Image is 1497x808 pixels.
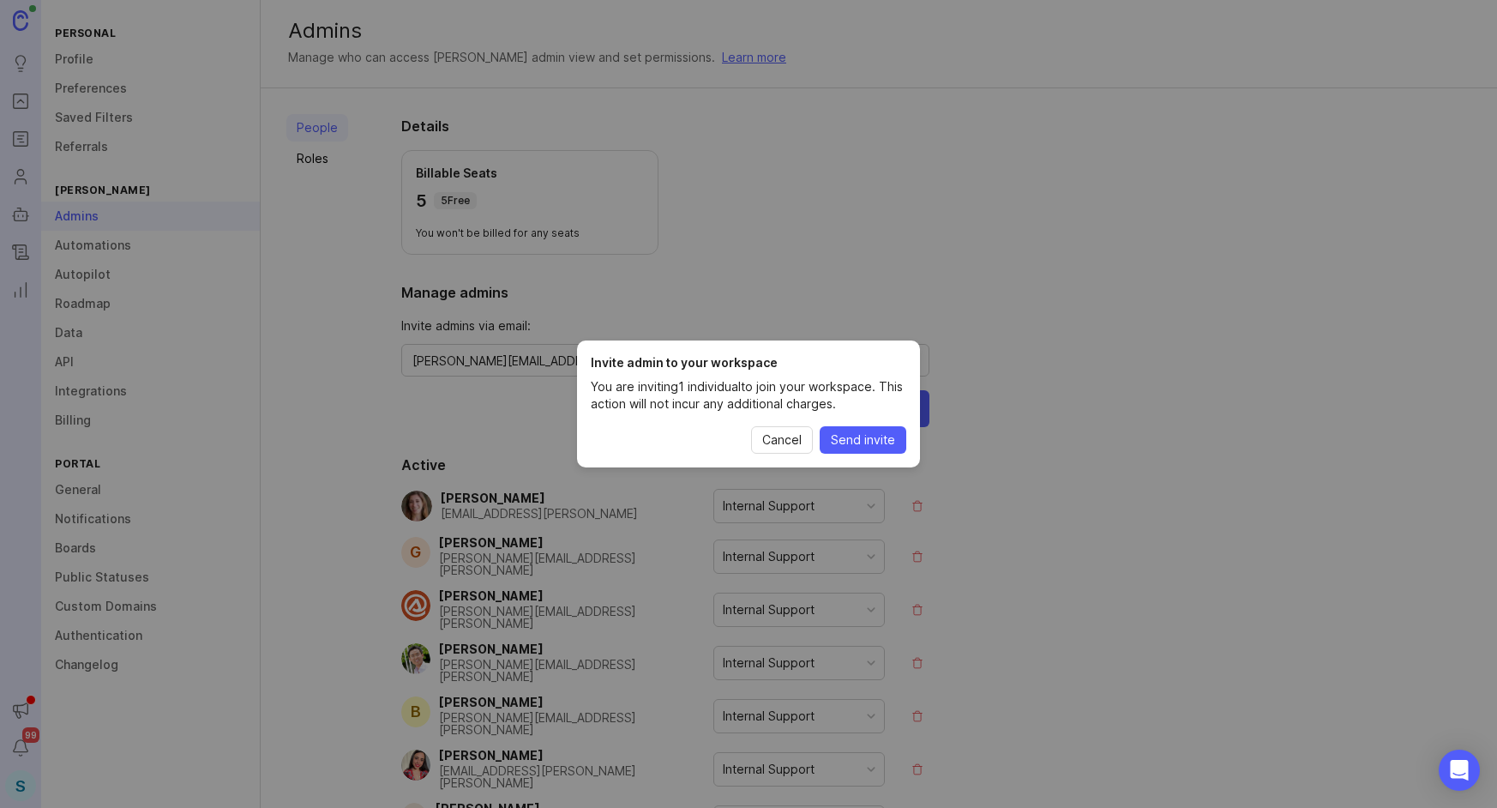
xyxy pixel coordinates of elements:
[1439,750,1480,791] div: Open Intercom Messenger
[591,378,906,413] p: You are inviting 1 individual to join your workspace. This action will not incur any additional c...
[762,431,802,449] span: Cancel
[591,354,906,371] h1: Invite admin to your workspace
[751,426,813,454] button: Cancel
[831,431,895,449] span: Send invite
[820,426,906,454] button: Send invite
